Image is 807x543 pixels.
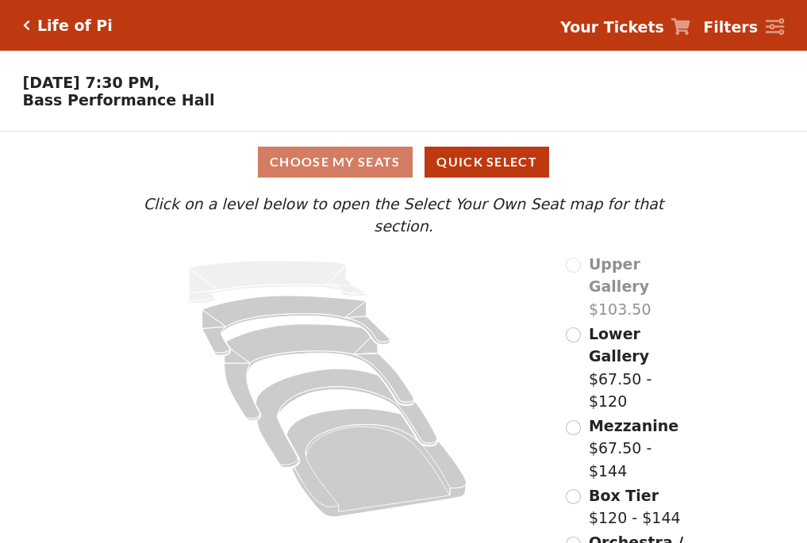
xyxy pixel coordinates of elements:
a: Your Tickets [560,16,690,39]
label: $120 - $144 [589,484,681,530]
span: Box Tier [589,487,659,504]
a: Click here to go back to filters [23,20,30,31]
span: Mezzanine [589,417,678,434]
h5: Life of Pi [37,17,113,35]
label: $103.50 [589,253,695,321]
a: Filters [703,16,784,39]
span: Upper Gallery [589,255,649,296]
p: Click on a level below to open the Select Your Own Seat map for that section. [112,193,694,238]
span: Lower Gallery [589,325,649,365]
path: Upper Gallery - Seats Available: 0 [189,261,367,304]
strong: Filters [703,18,758,36]
path: Orchestra / Parterre Circle - Seats Available: 44 [287,408,467,517]
button: Quick Select [425,147,549,178]
label: $67.50 - $120 [589,323,695,413]
path: Lower Gallery - Seats Available: 129 [202,296,390,355]
label: $67.50 - $144 [589,415,695,483]
strong: Your Tickets [560,18,664,36]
